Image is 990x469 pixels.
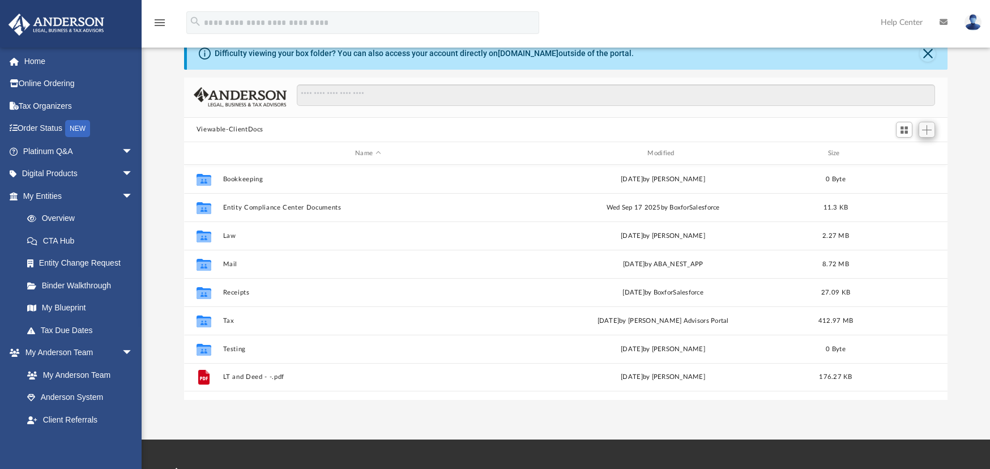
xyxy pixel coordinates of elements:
span: arrow_drop_down [122,342,144,365]
button: LT and Deed - -.pdf [223,374,513,381]
a: My Anderson Team [16,364,139,386]
span: arrow_drop_down [122,163,144,186]
a: Binder Walkthrough [16,274,150,297]
div: [DATE] by [PERSON_NAME] [518,373,808,383]
div: [DATE] by [PERSON_NAME] Advisors Portal [518,316,808,326]
span: 412.97 MB [818,318,853,324]
span: 176.27 KB [819,374,852,381]
a: Overview [16,207,150,230]
div: Wed Sep 17 2025 by BoxforSalesforce [518,203,808,213]
button: Mail [223,261,513,268]
a: [DOMAIN_NAME] [498,49,558,58]
a: Tax Due Dates [16,319,150,342]
div: NEW [65,120,90,137]
div: [DATE] by [PERSON_NAME] [518,174,808,185]
i: search [189,15,202,28]
div: grid [184,165,948,399]
div: [DATE] by [PERSON_NAME] [518,344,808,355]
button: Add [919,122,936,138]
a: Entity Change Request [16,252,150,275]
span: 0 Byte [826,176,846,182]
button: Viewable-ClientDocs [197,125,263,135]
button: Bookkeeping [223,176,513,183]
button: Testing [223,346,513,353]
a: Order StatusNEW [8,117,150,140]
span: arrow_drop_down [122,431,144,454]
a: Client Referrals [16,408,144,431]
span: 11.3 KB [823,204,848,211]
a: My Anderson Teamarrow_drop_down [8,342,144,364]
div: Modified [518,148,808,159]
a: My Blueprint [16,297,144,319]
div: [DATE] by BoxforSalesforce [518,288,808,298]
img: Anderson Advisors Platinum Portal [5,14,108,36]
div: id [189,148,217,159]
span: 27.09 KB [821,289,850,296]
a: My Documentsarrow_drop_down [8,431,144,454]
a: Platinum Q&Aarrow_drop_down [8,140,150,163]
div: [DATE] by ABA_NEST_APP [518,259,808,270]
a: menu [153,22,167,29]
span: 2.27 MB [822,233,849,239]
button: Close [920,46,936,62]
input: Search files and folders [297,84,936,106]
span: 8.72 MB [822,261,849,267]
button: Receipts [223,289,513,296]
button: Entity Compliance Center Documents [223,204,513,211]
img: User Pic [965,14,982,31]
a: Home [8,50,150,73]
div: Difficulty viewing your box folder? You can also access your account directly on outside of the p... [215,48,634,59]
a: Anderson System [16,386,144,409]
a: Tax Organizers [8,95,150,117]
a: Digital Productsarrow_drop_down [8,163,150,185]
a: My Entitiesarrow_drop_down [8,185,150,207]
div: Name [222,148,513,159]
button: Tax [223,317,513,325]
button: Switch to Grid View [896,122,913,138]
div: id [863,148,942,159]
a: CTA Hub [16,229,150,252]
button: Law [223,232,513,240]
span: 0 Byte [826,346,846,352]
div: Size [813,148,858,159]
i: menu [153,16,167,29]
a: Online Ordering [8,73,150,95]
div: [DATE] by [PERSON_NAME] [518,231,808,241]
span: arrow_drop_down [122,140,144,163]
span: arrow_drop_down [122,185,144,208]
